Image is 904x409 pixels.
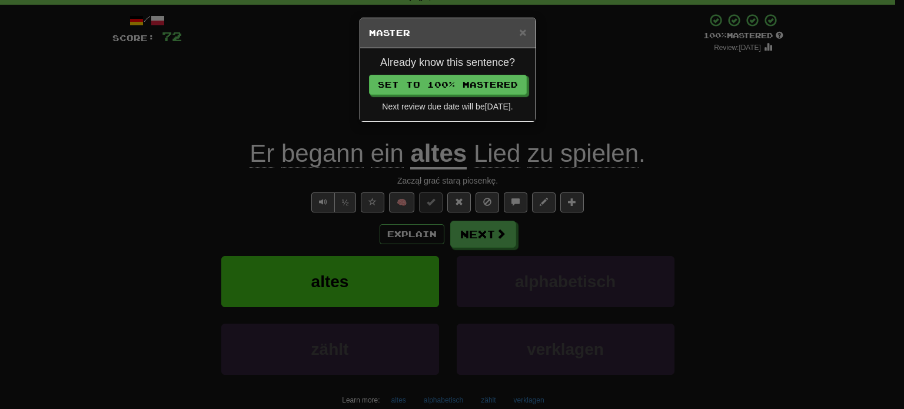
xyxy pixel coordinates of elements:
[369,57,527,69] h4: Already know this sentence?
[369,27,527,39] h5: Master
[369,101,527,112] div: Next review due date will be [DATE] .
[369,75,527,95] button: Set to 100% Mastered
[519,26,526,38] button: Close
[519,25,526,39] span: ×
